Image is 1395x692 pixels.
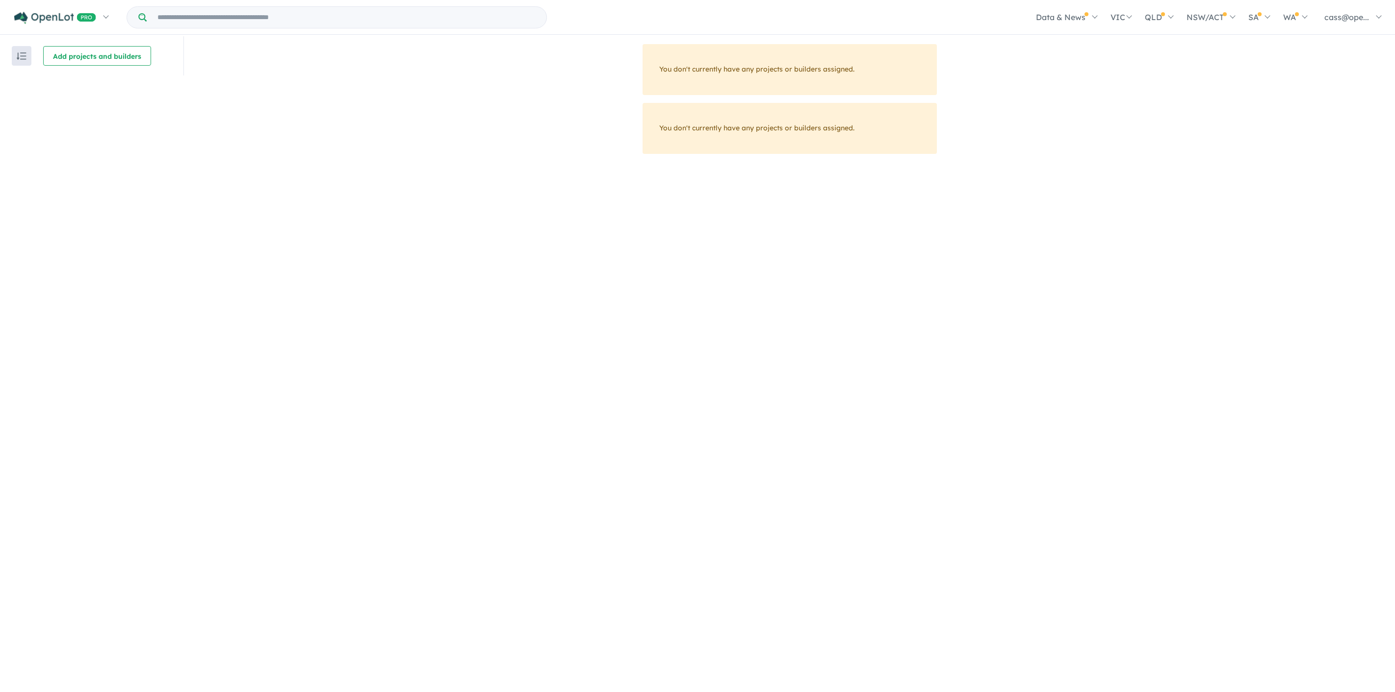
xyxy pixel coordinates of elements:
[14,12,96,24] img: Openlot PRO Logo White
[43,46,151,66] button: Add projects and builders
[643,44,937,95] div: You don't currently have any projects or builders assigned.
[149,7,544,28] input: Try estate name, suburb, builder or developer
[1324,12,1369,22] span: cass@ope...
[17,52,26,60] img: sort.svg
[643,103,937,154] div: You don't currently have any projects or builders assigned.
